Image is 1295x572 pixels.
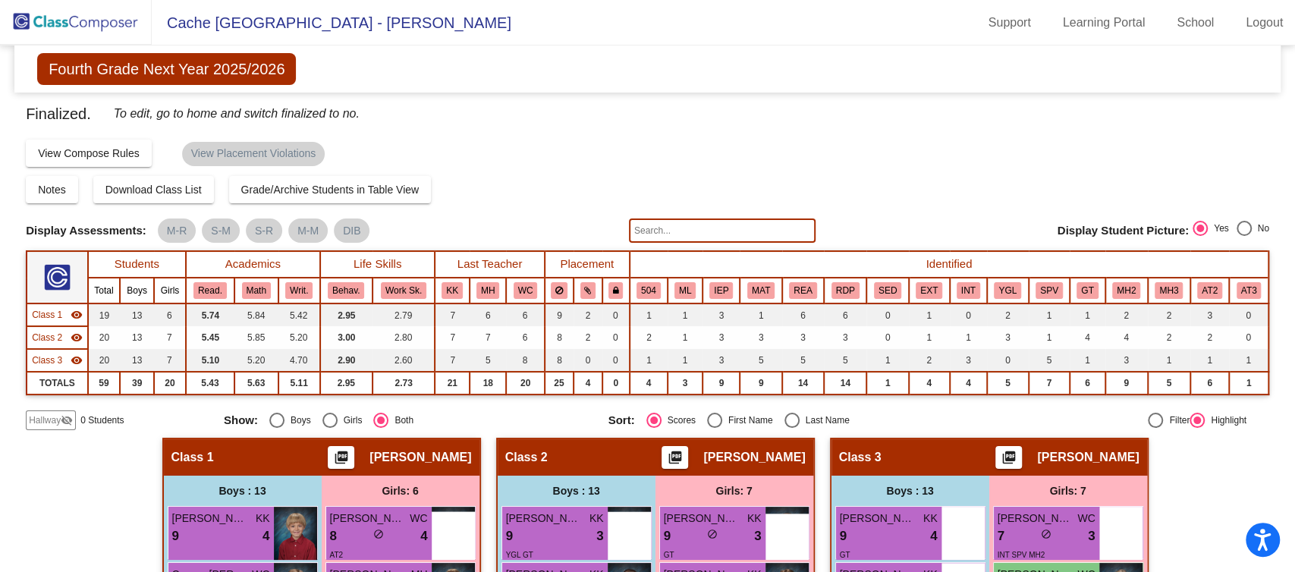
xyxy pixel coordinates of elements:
td: 2 [574,303,602,326]
button: Behav. [328,282,364,299]
mat-icon: visibility_off [61,414,73,426]
td: 3.00 [320,326,372,349]
td: 0 [1229,326,1268,349]
th: Girls [154,278,186,303]
mat-icon: picture_as_pdf [332,450,350,471]
button: Print Students Details [662,446,688,469]
button: MH3 [1155,282,1183,299]
td: 5.10 [186,349,234,372]
td: 20 [506,372,544,394]
td: 0 [950,303,987,326]
td: 1 [1229,372,1268,394]
td: 0 [574,349,602,372]
span: [PERSON_NAME] [369,450,471,465]
td: 5 [470,349,507,372]
button: Notes [26,176,78,203]
mat-radio-group: Select an option [608,413,982,428]
td: 9 [740,372,781,394]
td: 7 [470,326,507,349]
th: Boys [120,278,153,303]
div: Highlight [1205,413,1246,427]
td: 2 [909,349,950,372]
th: Waybright Cydney [506,278,544,303]
mat-icon: visibility [71,309,83,321]
td: 18 [470,372,507,394]
td: 1 [909,326,950,349]
th: Strong Parent Volunteer [1029,278,1070,303]
td: 3 [987,326,1029,349]
td: 5.20 [234,349,278,372]
span: [PERSON_NAME] [1037,450,1139,465]
span: KK [589,511,604,526]
th: Placement [545,251,630,278]
span: Grade/Archive Students in Table View [241,184,420,196]
button: YGL [994,282,1021,299]
button: 504 [636,282,661,299]
button: IEP [709,282,733,299]
td: 4 [574,372,602,394]
span: 3 [596,526,603,546]
td: 1 [668,303,703,326]
button: INT [957,282,980,299]
th: Extrovert [909,278,950,303]
td: 6 [470,303,507,326]
td: 21 [435,372,469,394]
span: View Compose Rules [38,147,140,159]
div: Girls: 7 [989,476,1147,506]
span: 3 [1088,526,1095,546]
td: 0 [602,372,630,394]
td: 2.90 [320,349,372,372]
span: KK [256,511,270,526]
button: Writ. [285,282,313,299]
td: 59 [88,372,121,394]
span: Sort: [608,413,635,427]
td: 1 [1070,303,1105,326]
span: [PERSON_NAME] [664,511,740,526]
mat-chip: S-M [202,218,240,243]
td: 1 [668,326,703,349]
td: 7 [1029,372,1070,394]
button: Math [242,282,271,299]
a: Logout [1234,11,1295,35]
td: 5 [782,349,824,372]
button: Print Students Details [995,446,1022,469]
td: 3 [1105,349,1148,372]
td: 13 [120,303,153,326]
span: Class 1 [32,308,62,322]
mat-radio-group: Select an option [1193,221,1269,240]
mat-chip: DIB [334,218,369,243]
td: 2 [1190,326,1229,349]
th: 504 Plan [630,278,668,303]
span: Class 2 [32,331,62,344]
th: Introvert [950,278,987,303]
th: Identified [630,251,1268,278]
span: 9 [840,526,847,546]
th: Intervention [740,278,781,303]
span: [PERSON_NAME] [840,511,916,526]
td: 5.20 [278,326,320,349]
td: 1 [866,372,908,394]
td: 8 [545,349,574,372]
a: School [1165,11,1226,35]
td: 6 [824,303,866,326]
span: 4 [930,526,937,546]
td: 1 [1190,349,1229,372]
td: 6 [506,326,544,349]
span: Notes [38,184,66,196]
td: 7 [435,349,469,372]
span: KK [923,511,938,526]
td: 3 [824,326,866,349]
td: 1 [1229,349,1268,372]
td: 5 [987,372,1029,394]
button: EXT [916,282,942,299]
span: 9 [664,526,671,546]
span: [PERSON_NAME] [506,511,582,526]
td: 0 [1229,303,1268,326]
th: In SED/AN Program [866,278,908,303]
td: 2 [630,326,668,349]
td: 6 [1070,372,1105,394]
td: 5 [740,349,781,372]
button: GT [1077,282,1098,299]
td: Lesli Glenn - No Class Name [27,303,87,326]
td: 5.43 [186,372,234,394]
